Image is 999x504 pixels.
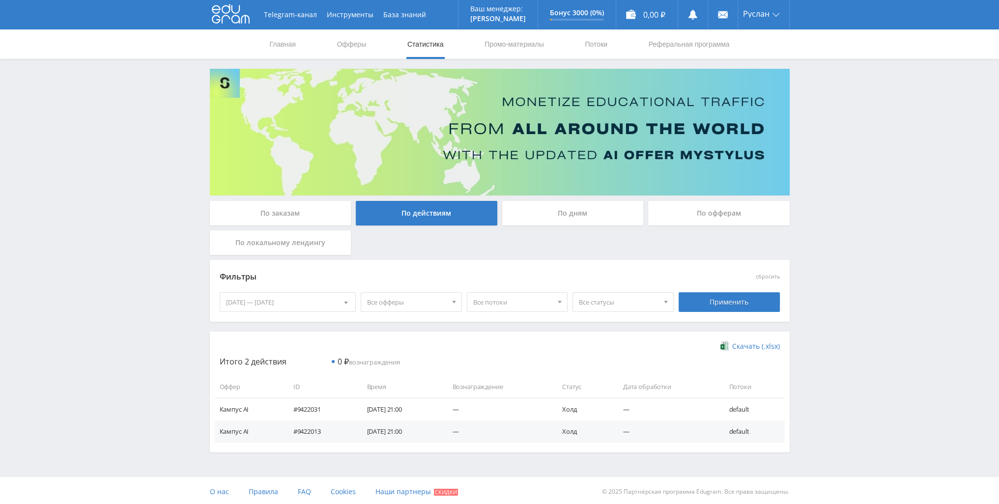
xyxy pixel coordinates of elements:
td: Статус [552,376,613,398]
td: default [719,420,784,443]
div: По действиям [356,201,497,225]
div: По дням [502,201,644,225]
td: [DATE] 21:00 [357,398,443,420]
td: Холд [552,398,613,420]
img: xlsx [720,341,729,351]
span: Правила [249,487,278,496]
span: Cookies [331,487,356,496]
div: По локальному лендингу [210,230,351,255]
a: Реферальная программа [648,29,731,59]
a: Офферы [336,29,368,59]
div: Фильтры [220,270,639,284]
a: Главная [269,29,297,59]
p: Ваш менеджер: [470,5,526,13]
div: Применить [679,292,780,312]
div: По офферам [648,201,790,225]
span: Все офферы [367,293,447,311]
div: [DATE] — [DATE] [220,293,356,311]
td: Оффер [215,376,284,398]
td: #9422013 [284,420,357,443]
td: — [613,398,719,420]
span: О нас [210,487,229,496]
img: Banner [210,69,790,196]
span: FAQ [298,487,311,496]
td: Кампус AI [215,420,284,443]
p: [PERSON_NAME] [470,15,526,23]
span: Руслан [743,10,770,18]
td: — [613,420,719,443]
div: По заказам [210,201,351,225]
a: Потоки [584,29,608,59]
td: Кампус AI [215,398,284,420]
a: Статистика [406,29,445,59]
td: Время [357,376,443,398]
p: Бонус 3000 (0%) [550,9,604,17]
span: Все статусы [579,293,658,311]
td: Потоки [719,376,784,398]
span: вознаграждения [338,358,400,366]
td: [DATE] 21:00 [357,420,443,443]
td: — [442,398,552,420]
td: ID [284,376,357,398]
span: Скидки [434,489,458,496]
td: Дата обработки [613,376,719,398]
button: сбросить [756,274,780,280]
span: 0 ₽ [338,356,349,367]
td: default [719,398,784,420]
td: Вознаграждение [442,376,552,398]
span: Наши партнеры [375,487,431,496]
span: Итого 2 действия [220,356,286,367]
td: #9422031 [284,398,357,420]
a: Скачать (.xlsx) [720,341,779,351]
a: Промо-материалы [484,29,544,59]
td: Холд [552,420,613,443]
span: Скачать (.xlsx) [732,342,780,350]
td: — [442,420,552,443]
span: Все потоки [473,293,553,311]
